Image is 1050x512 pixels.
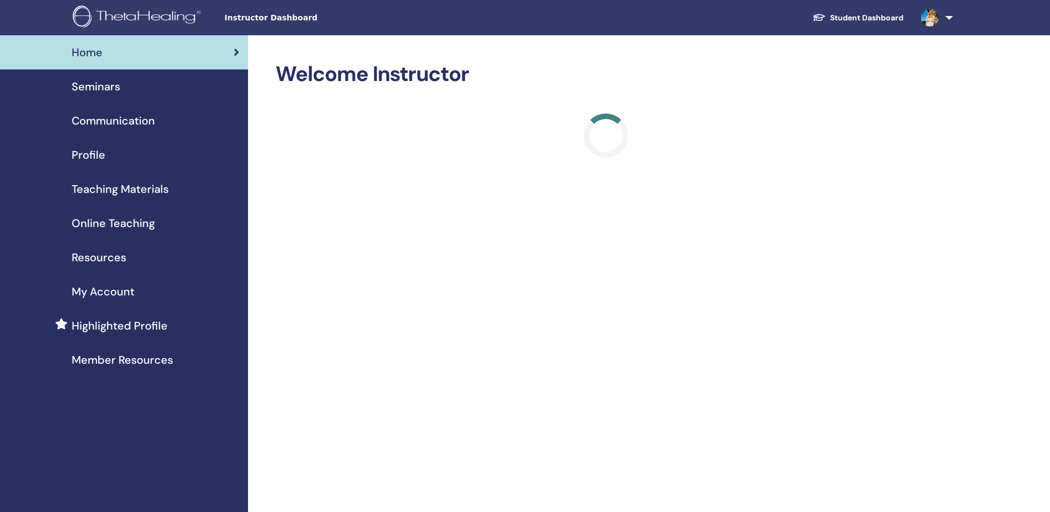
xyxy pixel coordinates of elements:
span: Home [72,44,103,61]
span: Resources [72,249,126,266]
img: logo.png [73,6,204,30]
span: Highlighted Profile [72,317,168,334]
img: graduation-cap-white.svg [812,13,826,22]
span: Communication [72,112,155,129]
span: Member Resources [72,352,173,368]
span: Seminars [72,78,120,95]
span: My Account [72,283,134,300]
span: Teaching Materials [72,181,169,197]
img: default.jpg [921,9,939,26]
a: Student Dashboard [804,8,912,28]
span: Profile [72,147,105,163]
span: Online Teaching [72,215,155,231]
h2: Welcome Instructor [276,62,936,87]
span: Instructor Dashboard [224,12,390,24]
